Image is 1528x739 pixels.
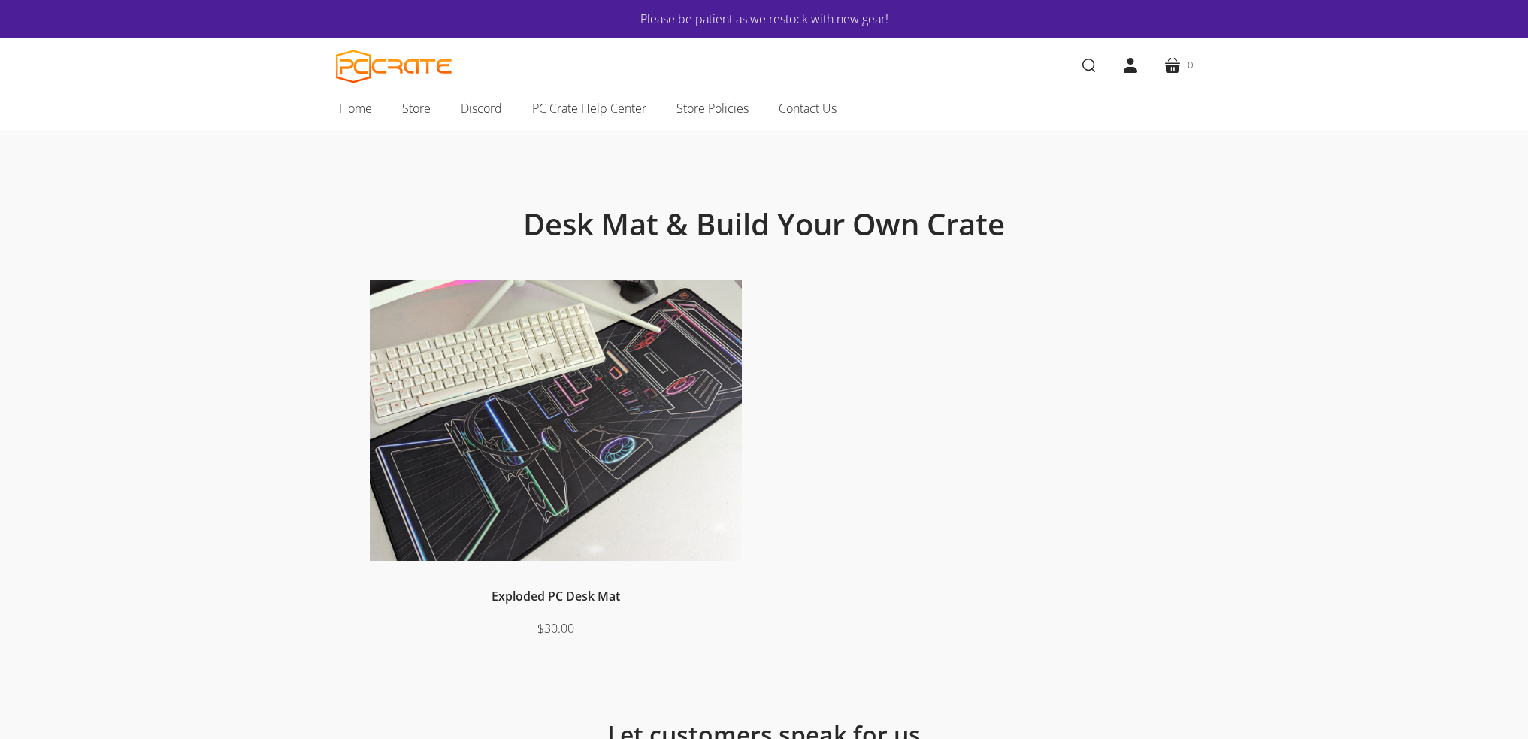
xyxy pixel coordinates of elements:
[492,588,620,604] a: Exploded PC Desk Mat
[324,92,387,124] a: Home
[661,92,764,124] a: Store Policies
[676,98,749,118] span: Store Policies
[532,98,646,118] span: PC Crate Help Center
[764,92,852,124] a: Contact Us
[461,98,502,118] span: Discord
[387,92,446,124] a: Store
[537,620,574,637] span: $30.00
[517,92,661,124] a: PC Crate Help Center
[1188,57,1193,73] span: 0
[370,280,742,561] img: Desk mat on desk with keyboard, monitor, and mouse.
[313,92,1215,130] nav: Main navigation
[339,98,372,118] span: Home
[381,9,1148,29] a: Please be patient as we restock with new gear!
[402,98,431,118] span: Store
[779,98,837,118] span: Contact Us
[404,205,1125,243] h1: Desk Mat & Build Your Own Crate
[446,92,517,124] a: Discord
[336,50,452,83] a: PC CRATE
[1151,44,1205,86] a: 0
